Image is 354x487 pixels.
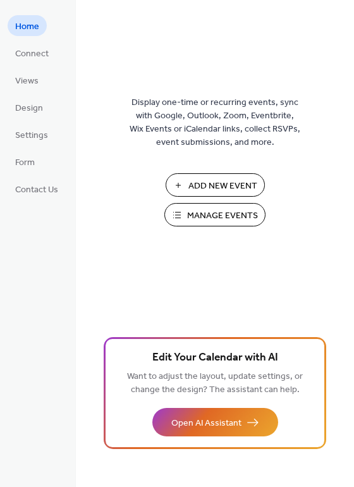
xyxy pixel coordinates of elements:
a: Home [8,15,47,36]
span: Manage Events [187,209,258,223]
button: Manage Events [164,203,265,226]
span: Form [15,156,35,170]
span: Display one-time or recurring events, sync with Google, Outlook, Zoom, Eventbrite, Wix Events or ... [130,96,300,149]
span: Open AI Assistant [171,417,241,430]
span: Design [15,102,43,115]
span: Edit Your Calendar with AI [152,349,278,367]
span: Settings [15,129,48,142]
a: Settings [8,124,56,145]
a: Views [8,70,46,90]
span: Home [15,20,39,34]
a: Form [8,151,42,172]
a: Contact Us [8,178,66,199]
span: Connect [15,47,49,61]
button: Add New Event [166,173,265,197]
span: Add New Event [188,180,257,193]
a: Connect [8,42,56,63]
span: Views [15,75,39,88]
button: Open AI Assistant [152,408,278,436]
span: Want to adjust the layout, update settings, or change the design? The assistant can help. [127,368,303,398]
span: Contact Us [15,183,58,197]
a: Design [8,97,51,118]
